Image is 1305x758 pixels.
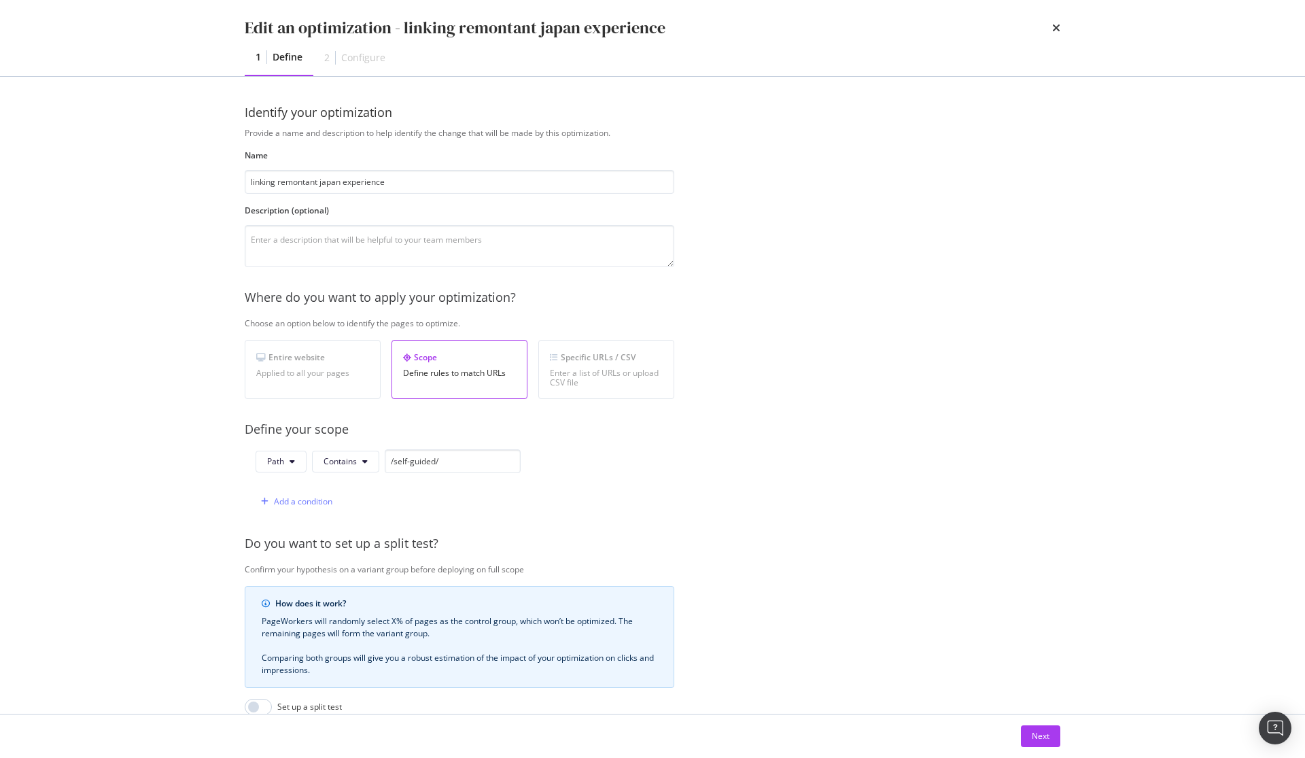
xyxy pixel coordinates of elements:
[245,16,665,39] div: Edit an optimization - linking remontant japan experience
[550,351,663,363] div: Specific URLs / CSV
[256,491,332,513] button: Add a condition
[245,289,1128,307] div: Where do you want to apply your optimization?
[262,615,657,676] div: PageWorkers will randomly select X% of pages as the control group, which won’t be optimized. The ...
[403,368,516,378] div: Define rules to match URLs
[256,368,369,378] div: Applied to all your pages
[312,451,379,472] button: Contains
[245,586,674,688] div: info banner
[324,455,357,467] span: Contains
[1032,730,1049,742] div: Next
[1259,712,1291,744] div: Open Intercom Messenger
[1021,725,1060,747] button: Next
[550,368,663,387] div: Enter a list of URLs or upload CSV file
[245,150,674,161] label: Name
[245,535,1128,553] div: Do you want to set up a split test?
[1052,16,1060,39] div: times
[245,421,1128,438] div: Define your scope
[277,701,342,712] div: Set up a split test
[245,170,674,194] input: Enter an optimization name to easily find it back
[341,51,385,65] div: Configure
[274,496,332,507] div: Add a condition
[256,351,369,363] div: Entire website
[256,451,307,472] button: Path
[245,205,674,216] label: Description (optional)
[245,317,1128,329] div: Choose an option below to identify the pages to optimize.
[275,598,657,610] div: How does it work?
[245,104,1060,122] div: Identify your optimization
[245,564,1128,575] div: Confirm your hypothesis on a variant group before deploying on full scope
[403,351,516,363] div: Scope
[267,455,284,467] span: Path
[245,127,1128,139] div: Provide a name and description to help identify the change that will be made by this optimization.
[324,51,330,65] div: 2
[273,50,302,64] div: Define
[256,50,261,64] div: 1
